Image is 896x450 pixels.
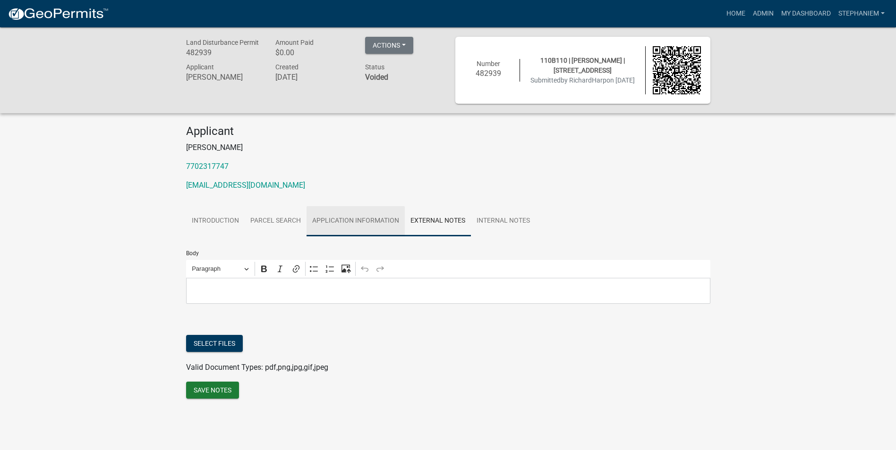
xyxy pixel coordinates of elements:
button: Paragraph, Heading [188,262,253,276]
div: Editor toolbar [186,260,710,278]
span: Submitted on [DATE] [530,76,635,84]
span: Paragraph [192,263,241,275]
h6: 482939 [186,48,262,57]
span: Applicant [186,63,214,71]
a: 7702317747 [186,162,229,171]
span: Status [365,63,384,71]
h6: [PERSON_NAME] [186,73,262,82]
span: by RichardHarp [561,76,606,84]
a: [EMAIL_ADDRESS][DOMAIN_NAME] [186,181,305,190]
button: Save Notes [186,382,239,399]
span: 110B110 | [PERSON_NAME] | [STREET_ADDRESS] [540,57,625,74]
strong: Voided [365,73,388,82]
span: Amount Paid [275,39,314,46]
p: [PERSON_NAME] [186,142,710,153]
a: Parcel search [245,206,307,236]
span: Number [477,60,500,67]
a: Internal Notes [471,206,536,236]
h4: Applicant [186,125,710,138]
h6: $0.00 [275,48,351,57]
button: Select files [186,335,243,352]
span: Land Disturbance Permit [186,39,259,46]
img: QR code [653,46,701,94]
a: Introduction [186,206,245,236]
label: Body [186,250,199,256]
span: Created [275,63,299,71]
a: Admin [749,5,777,23]
span: Valid Document Types: pdf,png,jpg,gif,jpeg [186,363,328,372]
h6: [DATE] [275,73,351,82]
a: External Notes [405,206,471,236]
h6: 482939 [465,69,513,78]
a: Home [723,5,749,23]
div: Editor editing area: main. Press Alt+0 for help. [186,278,710,304]
a: StephanieM [835,5,888,23]
a: My Dashboard [777,5,835,23]
button: Actions [365,37,413,54]
a: Application Information [307,206,405,236]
